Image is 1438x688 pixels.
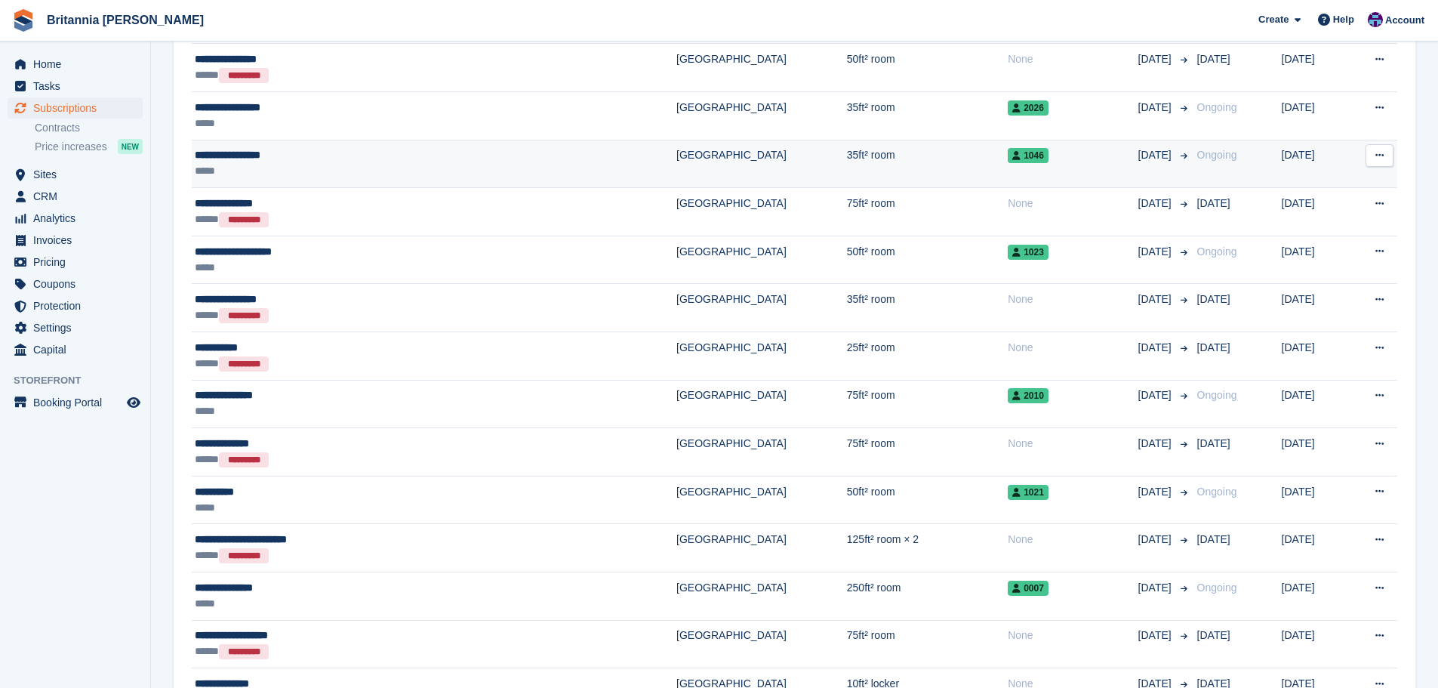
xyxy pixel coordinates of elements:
[1197,437,1230,449] span: [DATE]
[33,208,124,229] span: Analytics
[1008,100,1048,116] span: 2026
[33,295,124,316] span: Protection
[676,572,847,620] td: [GEOGRAPHIC_DATA]
[1197,149,1237,161] span: Ongoing
[1282,44,1348,92] td: [DATE]
[35,140,107,154] span: Price increases
[33,164,124,185] span: Sites
[8,97,143,119] a: menu
[1138,147,1175,163] span: [DATE]
[1008,532,1138,548] div: None
[1138,100,1175,116] span: [DATE]
[676,284,847,332] td: [GEOGRAPHIC_DATA]
[8,295,143,316] a: menu
[1282,620,1348,668] td: [DATE]
[33,339,124,360] span: Capital
[8,164,143,185] a: menu
[847,140,1008,188] td: 35ft² room
[8,392,143,413] a: menu
[33,230,124,251] span: Invoices
[8,317,143,338] a: menu
[676,236,847,284] td: [GEOGRAPHIC_DATA]
[847,620,1008,668] td: 75ft² room
[676,44,847,92] td: [GEOGRAPHIC_DATA]
[1008,148,1048,163] span: 1046
[1385,13,1424,28] span: Account
[1197,486,1237,498] span: Ongoing
[676,380,847,428] td: [GEOGRAPHIC_DATA]
[1282,284,1348,332] td: [DATE]
[1197,293,1230,305] span: [DATE]
[847,524,1008,572] td: 125ft² room × 2
[8,251,143,273] a: menu
[1008,292,1138,307] div: None
[118,139,143,154] div: NEW
[1138,628,1175,643] span: [DATE]
[676,524,847,572] td: [GEOGRAPHIC_DATA]
[1282,380,1348,428] td: [DATE]
[33,97,124,119] span: Subscriptions
[1282,188,1348,236] td: [DATE]
[33,76,124,97] span: Tasks
[35,121,143,135] a: Contracts
[1333,12,1354,27] span: Help
[1368,12,1383,27] img: Becca Clark
[12,9,35,32] img: stora-icon-8386f47178a22dfd0bd8f6a31ec36ba5ce8667c1dd55bd0f319d3a0aa187defe.svg
[33,273,124,295] span: Coupons
[676,140,847,188] td: [GEOGRAPHIC_DATA]
[1008,436,1138,452] div: None
[33,186,124,207] span: CRM
[847,92,1008,140] td: 35ft² room
[1282,140,1348,188] td: [DATE]
[1282,92,1348,140] td: [DATE]
[8,54,143,75] a: menu
[8,339,143,360] a: menu
[1138,244,1175,260] span: [DATE]
[847,188,1008,236] td: 75ft² room
[1282,476,1348,524] td: [DATE]
[1197,101,1237,113] span: Ongoing
[33,251,124,273] span: Pricing
[8,76,143,97] a: menu
[1197,245,1237,258] span: Ongoing
[33,54,124,75] span: Home
[676,188,847,236] td: [GEOGRAPHIC_DATA]
[1008,245,1048,260] span: 1023
[1258,12,1289,27] span: Create
[847,284,1008,332] td: 35ft² room
[1282,572,1348,620] td: [DATE]
[1197,53,1230,65] span: [DATE]
[8,186,143,207] a: menu
[1008,340,1138,356] div: None
[847,236,1008,284] td: 50ft² room
[1138,387,1175,403] span: [DATE]
[8,208,143,229] a: menu
[1197,197,1230,209] span: [DATE]
[1138,436,1175,452] span: [DATE]
[8,273,143,295] a: menu
[1138,532,1175,548] span: [DATE]
[1197,582,1237,594] span: Ongoing
[1138,580,1175,596] span: [DATE]
[1008,485,1048,500] span: 1021
[41,8,210,32] a: Britannia [PERSON_NAME]
[1008,196,1138,211] div: None
[847,476,1008,524] td: 50ft² room
[1282,428,1348,477] td: [DATE]
[1008,581,1048,596] span: 0007
[676,476,847,524] td: [GEOGRAPHIC_DATA]
[1197,629,1230,641] span: [DATE]
[676,428,847,477] td: [GEOGRAPHIC_DATA]
[1197,533,1230,545] span: [DATE]
[847,44,1008,92] td: 50ft² room
[1008,388,1048,403] span: 2010
[847,572,1008,620] td: 250ft² room
[8,230,143,251] a: menu
[1197,389,1237,401] span: Ongoing
[14,373,150,388] span: Storefront
[1138,51,1175,67] span: [DATE]
[676,620,847,668] td: [GEOGRAPHIC_DATA]
[1282,332,1348,381] td: [DATE]
[33,392,124,413] span: Booking Portal
[33,317,124,338] span: Settings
